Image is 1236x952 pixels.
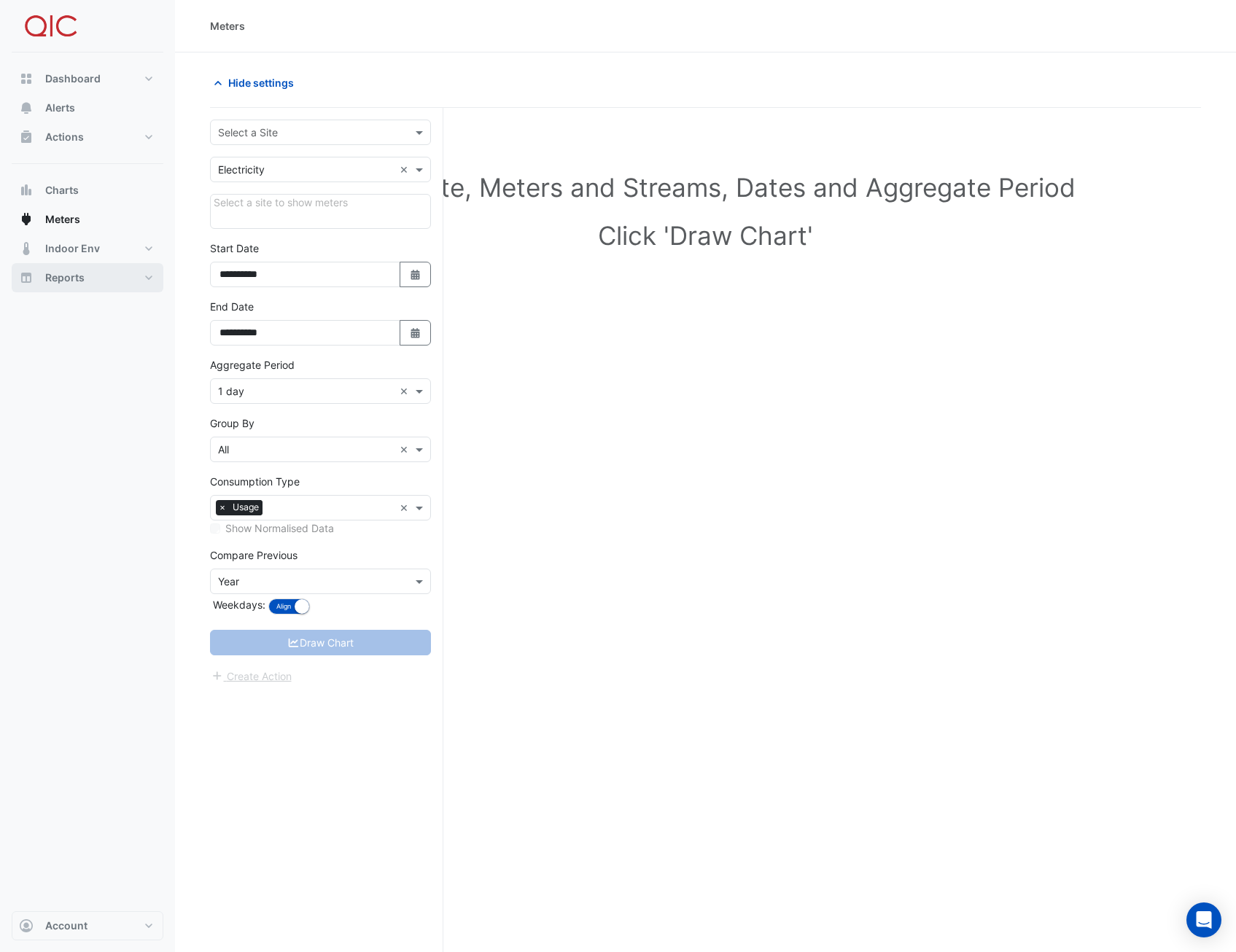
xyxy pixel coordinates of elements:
label: Group By [210,415,254,431]
span: Clear [400,442,412,457]
div: Open Intercom Messenger [1186,902,1221,937]
span: × [216,500,229,515]
fa-icon: Select Date [409,327,422,339]
div: Click Update or Cancel in Details panel [210,194,431,229]
span: Account [45,918,88,933]
app-icon: Reports [19,270,34,285]
span: Usage [229,500,263,515]
span: Clear [400,500,412,515]
span: Charts [45,183,79,198]
h1: Click 'Draw Chart' [233,220,1178,251]
app-icon: Dashboard [19,71,34,86]
button: Meters [12,205,163,234]
app-icon: Charts [19,183,34,198]
span: Actions [45,130,84,144]
button: Dashboard [12,64,163,93]
button: Reports [12,263,163,292]
label: Consumption Type [210,474,300,489]
span: Hide settings [228,75,294,90]
label: Compare Previous [210,547,298,563]
button: Alerts [12,93,163,122]
span: Alerts [45,101,75,115]
button: Actions [12,122,163,152]
button: Charts [12,176,163,205]
label: Aggregate Period [210,357,295,372]
app-icon: Alerts [19,101,34,115]
app-icon: Actions [19,130,34,144]
span: Meters [45,212,80,227]
div: Meters [210,18,245,34]
button: Indoor Env [12,234,163,263]
app-icon: Meters [19,212,34,227]
span: Dashboard [45,71,101,86]
label: Show Normalised Data [225,520,334,536]
button: Hide settings [210,70,303,95]
label: End Date [210,299,254,314]
app-escalated-ticket-create-button: Please correct errors first [210,668,292,681]
span: Clear [400,383,412,399]
div: Select meters or streams to enable normalisation [210,520,431,536]
span: Indoor Env [45,241,100,256]
label: Weekdays: [210,597,265,612]
label: Start Date [210,241,259,256]
button: Account [12,911,163,940]
img: Company Logo [18,12,83,41]
fa-icon: Select Date [409,268,422,281]
app-icon: Indoor Env [19,241,34,256]
h1: Select Site, Meters and Streams, Dates and Aggregate Period [233,172,1178,203]
span: Clear [400,162,412,177]
span: Reports [45,270,85,285]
